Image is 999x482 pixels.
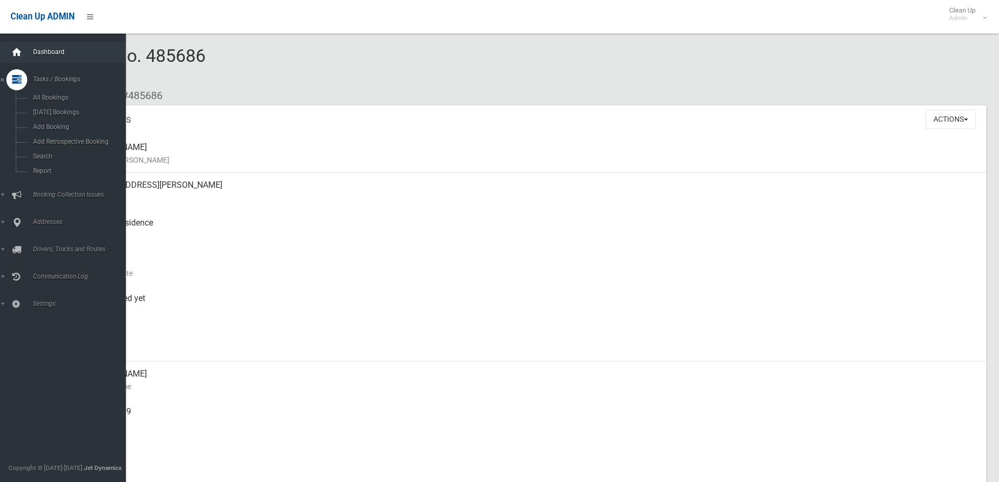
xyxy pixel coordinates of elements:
span: Communication Log [30,273,134,280]
div: None given [84,437,978,475]
span: Clean Up [944,6,986,22]
small: Contact Name [84,380,978,393]
span: Settings [30,300,134,307]
span: Drivers, Trucks and Routes [30,245,134,253]
div: 0449110169 [84,399,978,437]
small: Mobile [84,418,978,431]
strong: Jet Dynamics [84,464,122,472]
div: Front of Residence [84,210,978,248]
span: Booking No. 485686 [46,45,206,86]
li: #485686 [114,86,163,105]
span: All Bookings [30,94,125,101]
small: Admin [949,14,975,22]
div: [STREET_ADDRESS][PERSON_NAME] [84,173,978,210]
span: Clean Up ADMIN [10,12,74,22]
span: Report [30,167,125,175]
span: Add Retrospective Booking [30,138,125,145]
small: Address [84,191,978,204]
div: [DATE] [84,248,978,286]
span: Dashboard [30,48,134,56]
div: Not collected yet [84,286,978,324]
span: Addresses [30,218,134,226]
span: Copyright © [DATE]-[DATE] [8,464,82,472]
small: Collected At [84,305,978,317]
small: Zone [84,342,978,355]
span: Booking Collection Issues [30,191,134,198]
div: [PERSON_NAME] [84,361,978,399]
small: Name of [PERSON_NAME] [84,154,978,166]
span: Add Booking [30,123,125,131]
div: [DATE] [84,324,978,361]
span: Tasks / Bookings [30,76,134,83]
small: Collection Date [84,267,978,280]
small: Landline [84,456,978,468]
small: Pickup Point [84,229,978,242]
span: [DATE] Bookings [30,109,125,116]
button: Actions [926,110,976,129]
span: Search [30,153,125,160]
div: [PERSON_NAME] [84,135,978,173]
